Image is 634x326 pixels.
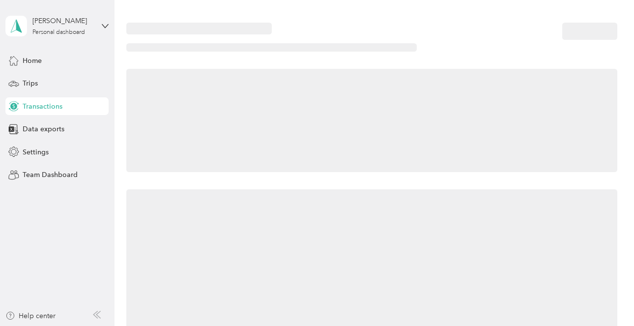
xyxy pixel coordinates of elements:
[579,271,634,326] iframe: Everlance-gr Chat Button Frame
[23,124,64,134] span: Data exports
[32,30,85,35] div: Personal dashboard
[23,78,38,89] span: Trips
[5,311,56,321] button: Help center
[23,101,62,112] span: Transactions
[23,170,78,180] span: Team Dashboard
[32,16,94,26] div: [PERSON_NAME]
[23,56,42,66] span: Home
[23,147,49,157] span: Settings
